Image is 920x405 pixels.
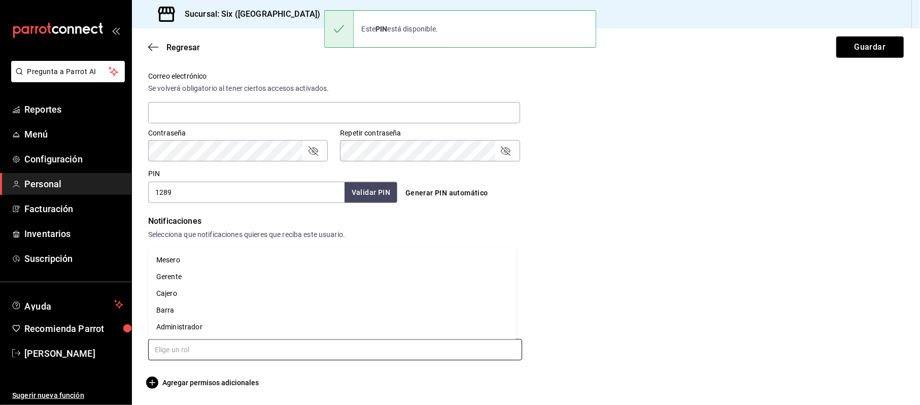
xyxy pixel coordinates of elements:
[24,227,123,241] span: Inventarios
[148,229,904,240] div: Selecciona que notificaciones quieres que reciba este usuario.
[148,83,520,94] div: Se volverá obligatorio al tener ciertos accesos activados.
[112,26,120,35] button: open_drawer_menu
[307,145,319,157] button: passwordField
[24,103,123,116] span: Reportes
[836,37,904,58] button: Guardar
[148,268,517,285] li: Gerente
[24,202,123,216] span: Facturación
[340,130,520,137] label: Repetir contraseña
[148,317,904,331] div: Roles
[148,252,517,268] li: Mesero
[148,182,345,203] input: 3 a 6 dígitos
[177,8,320,20] h3: Sucursal: Six ([GEOGRAPHIC_DATA])
[11,61,125,82] button: Pregunta a Parrot AI
[148,171,160,178] label: PIN
[7,74,125,84] a: Pregunta a Parrot AI
[354,18,446,40] div: Este está disponible.
[401,184,492,203] button: Generar PIN automático
[24,252,123,265] span: Suscripción
[499,145,512,157] button: passwordField
[376,25,387,33] strong: PIN
[24,177,123,191] span: Personal
[24,127,123,141] span: Menú
[148,285,517,302] li: Cajero
[148,319,517,335] li: Administrador
[12,390,123,401] span: Sugerir nueva función
[148,339,522,360] input: Elige un rol
[166,43,200,52] span: Regresar
[24,347,123,360] span: [PERSON_NAME]
[148,377,259,389] button: Agregar permisos adicionales
[24,152,123,166] span: Configuración
[27,66,109,77] span: Pregunta a Parrot AI
[148,302,517,319] li: Barra
[24,298,110,311] span: Ayuda
[148,43,200,52] button: Regresar
[345,182,397,203] button: Validar PIN
[148,215,904,227] div: Notificaciones
[148,130,328,137] label: Contraseña
[148,73,520,80] label: Correo electrónico
[24,322,123,335] span: Recomienda Parrot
